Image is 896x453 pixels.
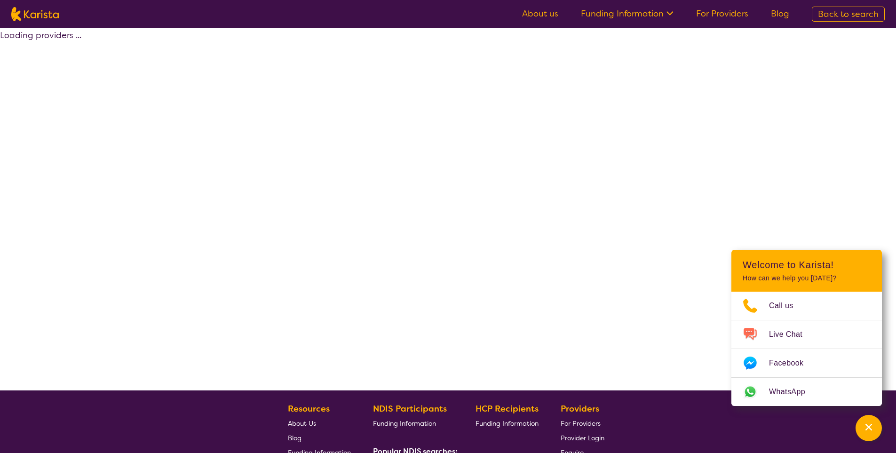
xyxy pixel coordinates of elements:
span: Facebook [769,356,815,370]
a: For Providers [696,8,748,19]
a: Provider Login [561,430,604,445]
b: NDIS Participants [373,403,447,414]
a: Back to search [812,7,885,22]
span: For Providers [561,419,601,428]
a: Web link opens in a new tab. [731,378,882,406]
span: WhatsApp [769,385,817,399]
span: Funding Information [373,419,436,428]
span: Provider Login [561,434,604,442]
b: Providers [561,403,599,414]
button: Channel Menu [856,415,882,441]
a: About us [522,8,558,19]
a: Funding Information [373,416,454,430]
a: About Us [288,416,351,430]
span: Call us [769,299,805,313]
a: Funding Information [476,416,539,430]
h2: Welcome to Karista! [743,259,871,270]
a: Blog [288,430,351,445]
div: Channel Menu [731,250,882,406]
span: Live Chat [769,327,814,342]
b: HCP Recipients [476,403,539,414]
ul: Choose channel [731,292,882,406]
span: Funding Information [476,419,539,428]
span: Back to search [818,8,879,20]
p: How can we help you [DATE]? [743,274,871,282]
a: For Providers [561,416,604,430]
b: Resources [288,403,330,414]
a: Blog [771,8,789,19]
a: Funding Information [581,8,674,19]
span: Blog [288,434,301,442]
img: Karista logo [11,7,59,21]
span: About Us [288,419,316,428]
